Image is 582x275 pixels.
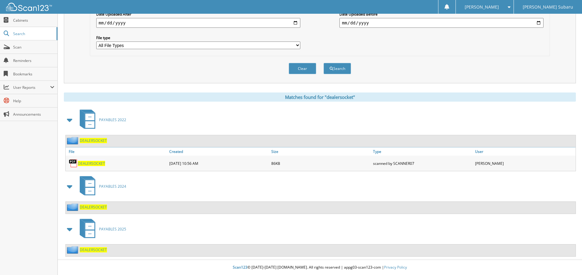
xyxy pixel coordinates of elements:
[324,63,351,74] button: Search
[168,157,270,169] div: [DATE] 10:56 AM
[64,92,576,102] div: Matches found for "dealersocket"
[67,203,80,211] img: folder2.png
[339,12,544,17] label: Date Uploaded Before
[270,147,372,156] a: Size
[168,147,270,156] a: Created
[474,157,576,169] div: [PERSON_NAME]
[6,3,52,11] img: scan123-logo-white.svg
[372,157,474,169] div: scanned by SCANNER07
[372,147,474,156] a: Type
[69,159,78,168] img: PDF.png
[67,246,80,254] img: folder2.png
[96,18,300,28] input: start
[233,265,247,270] span: Scan123
[465,5,499,9] span: [PERSON_NAME]
[13,98,54,103] span: Help
[339,18,544,28] input: end
[80,247,107,252] a: DEALERSOCKET
[523,5,573,9] span: [PERSON_NAME] Subaru
[99,117,126,122] span: PAYABLES 2022
[13,85,50,90] span: User Reports
[13,31,53,36] span: Search
[13,58,54,63] span: Reminders
[551,246,582,275] iframe: Chat Widget
[76,174,126,198] a: PAYABLES 2024
[96,12,300,17] label: Date Uploaded After
[99,184,126,189] span: PAYABLES 2024
[13,112,54,117] span: Announcements
[13,45,54,50] span: Scan
[99,226,126,232] span: PAYABLES 2025
[80,204,107,210] a: DEALERSOCKET
[474,147,576,156] a: User
[13,18,54,23] span: Cabinets
[76,108,126,132] a: PAYABLES 2022
[13,71,54,77] span: Bookmarks
[67,137,80,144] img: folder2.png
[78,161,105,166] a: DEALERSOCKET
[58,260,582,275] div: © [DATE]-[DATE] [DOMAIN_NAME]. All rights reserved | appg03-scan123-com |
[76,217,126,241] a: PAYABLES 2025
[80,138,107,143] a: DEALERSOCKET
[384,265,407,270] a: Privacy Policy
[270,157,372,169] div: 86KB
[66,147,168,156] a: File
[96,35,300,40] label: File type
[289,63,316,74] button: Clear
